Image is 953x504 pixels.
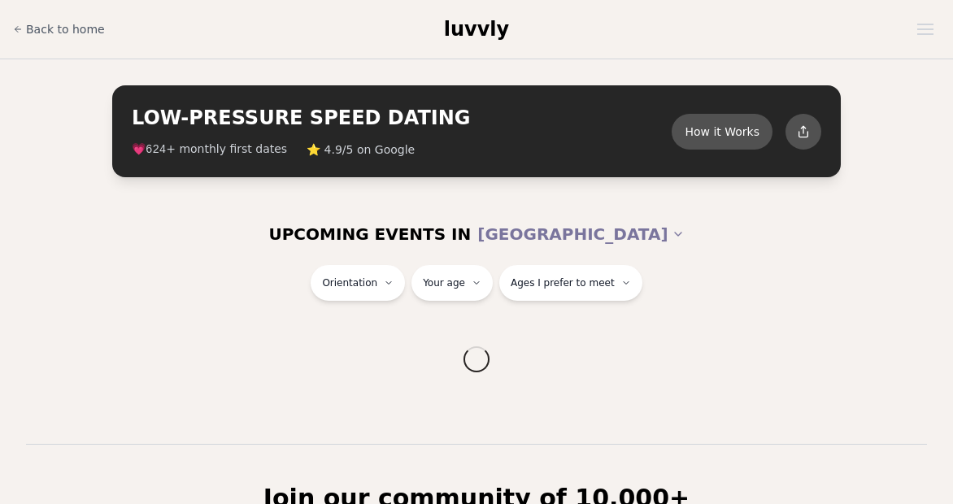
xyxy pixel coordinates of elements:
[26,21,105,37] span: Back to home
[444,16,509,42] a: luvvly
[499,265,642,301] button: Ages I prefer to meet
[146,143,166,156] span: 624
[268,223,471,245] span: UPCOMING EVENTS IN
[672,114,772,150] button: How it Works
[322,276,377,289] span: Orientation
[132,141,287,158] span: 💗 + monthly first dates
[411,265,493,301] button: Your age
[311,265,405,301] button: Orientation
[307,141,415,158] span: ⭐ 4.9/5 on Google
[444,18,509,41] span: luvvly
[477,216,684,252] button: [GEOGRAPHIC_DATA]
[423,276,465,289] span: Your age
[911,17,940,41] button: Open menu
[13,13,105,46] a: Back to home
[511,276,615,289] span: Ages I prefer to meet
[132,105,672,131] h2: LOW-PRESSURE SPEED DATING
